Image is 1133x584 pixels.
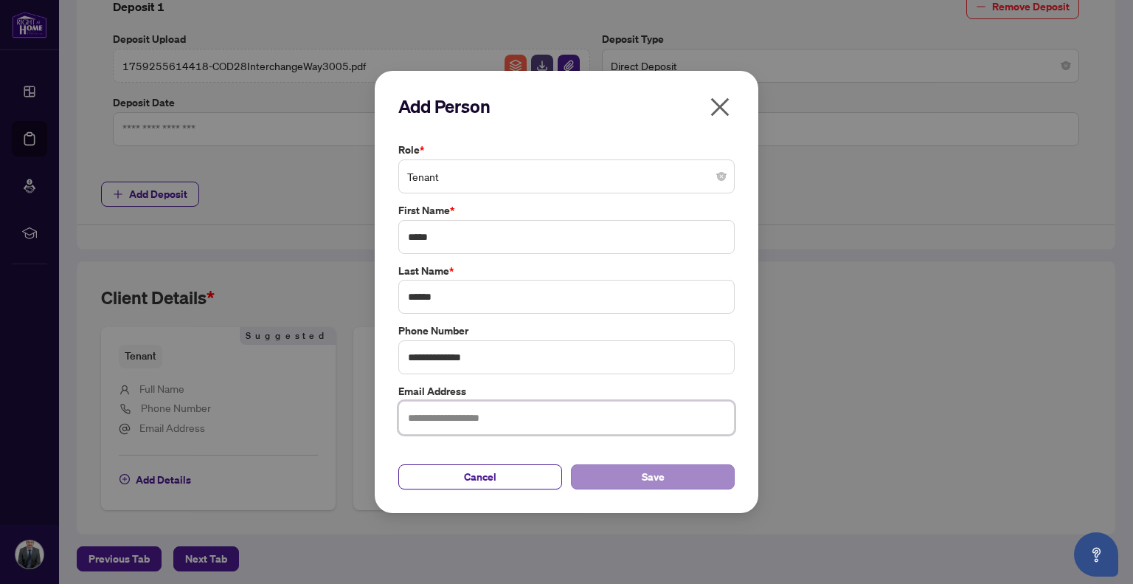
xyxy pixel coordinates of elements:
[398,323,735,339] label: Phone Number
[464,465,496,489] span: Cancel
[398,464,562,489] button: Cancel
[407,162,726,190] span: Tenant
[1074,532,1118,577] button: Open asap
[717,172,726,181] span: close-circle
[398,383,735,399] label: Email Address
[708,95,732,119] span: close
[398,142,735,158] label: Role
[398,263,735,279] label: Last Name
[398,95,735,118] h2: Add Person
[571,464,735,489] button: Save
[398,202,735,219] label: First Name
[642,465,665,489] span: Save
